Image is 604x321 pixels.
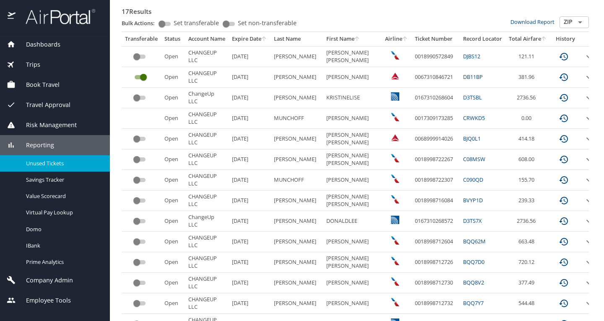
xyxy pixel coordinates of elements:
td: CHANGEUP LLC [185,149,229,170]
th: Record Locator [460,32,505,46]
img: American Airlines [391,113,399,121]
td: 0018998712732 [411,293,460,314]
button: expand row [584,278,594,288]
td: CHANGEUP LLC [185,232,229,252]
td: [PERSON_NAME] [323,293,382,314]
td: [PERSON_NAME] [PERSON_NAME] [323,191,382,211]
th: Status [161,32,185,46]
span: Virtual Pay Lookup [26,209,100,217]
td: 0018998712730 [411,273,460,293]
button: expand row [584,72,594,82]
td: 0018998722267 [411,149,460,170]
td: MUNCHOFF [271,170,323,191]
span: Employee Tools [16,296,71,305]
td: CHANGEUP LLC [185,191,229,211]
th: Total Airfare [505,32,550,46]
span: Set non-transferable [238,20,297,26]
td: Open [161,170,185,191]
span: Prime Analytics [26,258,100,266]
button: expand row [584,257,594,267]
a: Download Report [510,18,555,26]
td: 0068999914026 [411,129,460,149]
td: 2736.56 [505,88,550,108]
td: 0017309173285 [411,108,460,129]
td: Open [161,273,185,293]
th: History [550,32,581,46]
td: Open [161,129,185,149]
td: [PERSON_NAME] [PERSON_NAME] [323,129,382,149]
td: [DATE] [229,67,271,88]
button: sort [541,37,547,42]
td: 0018998722307 [411,170,460,191]
td: 663.48 [505,232,550,252]
th: Airline [382,32,411,46]
td: [PERSON_NAME] [323,232,382,252]
td: CHANGEUP LLC [185,252,229,273]
span: Domo [26,225,100,233]
span: Value Scorecard [26,192,100,200]
td: Open [161,211,185,232]
td: Open [161,108,185,129]
span: Set transferable [174,20,219,26]
a: BQQ7Y7 [463,299,484,307]
div: Transferable [125,35,158,43]
td: [PERSON_NAME] [323,273,382,293]
span: Savings Tracker [26,176,100,184]
td: 0167310268572 [411,211,460,232]
a: BJQ0L1 [463,135,481,142]
td: Open [161,88,185,108]
button: expand row [584,196,594,206]
td: 381.96 [505,67,550,88]
img: VxQ0i4AAAAASUVORK5CYII= [391,133,399,142]
button: expand row [584,175,594,185]
td: 239.33 [505,191,550,211]
span: Trips [16,60,40,69]
td: Open [161,191,185,211]
td: [PERSON_NAME] [271,293,323,314]
img: airportal-logo.png [16,8,95,25]
span: Book Travel [16,80,60,89]
span: Reporting [16,141,54,150]
td: [DATE] [229,129,271,149]
button: Open [574,16,586,28]
td: [PERSON_NAME] [271,211,323,232]
td: [PERSON_NAME] [271,149,323,170]
img: wUYAEN7r47F0eX+AAAAAElFTkSuQmCC [391,298,399,306]
img: American Airlines [391,257,399,265]
td: 0167310268604 [411,88,460,108]
th: Last Name [271,32,323,46]
p: Bulk Actions: [122,19,161,27]
td: [DATE] [229,293,271,314]
td: Open [161,252,185,273]
span: IBank [26,242,100,250]
img: wUYAEN7r47F0eX+AAAAAElFTkSuQmCC [391,51,399,60]
td: [DATE] [229,170,271,191]
button: expand row [584,216,594,226]
td: [DATE] [229,273,271,293]
a: BQQ62M [463,237,486,245]
img: American Airlines [391,175,399,183]
img: Delta Airlines [391,72,399,80]
td: [PERSON_NAME] [271,191,323,211]
td: [DATE] [229,252,271,273]
a: CRWKD5 [463,114,485,122]
td: [DATE] [229,149,271,170]
button: expand row [584,298,594,308]
td: [PERSON_NAME] [271,67,323,88]
a: C090QD [463,176,483,183]
td: CHANGEUP LLC [185,273,229,293]
span: Risk Management [16,120,77,130]
td: DONALDLEE [323,211,382,232]
td: CHANGEUP LLC [185,67,229,88]
h3: 17 Results [122,2,589,16]
td: 0018990572849 [411,46,460,67]
td: [PERSON_NAME] [271,129,323,149]
td: Open [161,149,185,170]
img: United Airlines [391,216,399,224]
a: BQQ7D0 [463,258,484,266]
span: Company Admin [16,276,73,285]
th: First Name [323,32,382,46]
span: Unused Tickets [26,159,100,167]
button: expand row [584,93,594,103]
td: 377.49 [505,273,550,293]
